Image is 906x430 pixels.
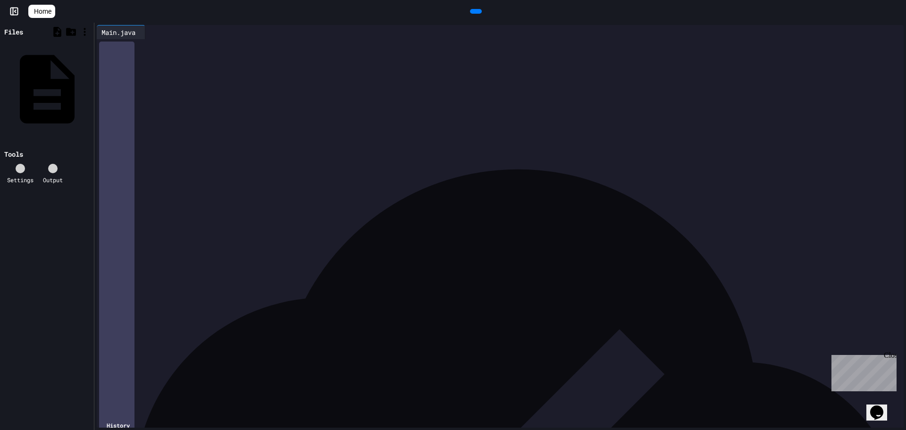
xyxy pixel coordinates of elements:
[43,176,63,184] div: Output
[828,351,897,391] iframe: chat widget
[7,176,34,184] div: Settings
[34,7,51,16] span: Home
[4,149,23,159] div: Tools
[28,5,55,18] a: Home
[97,25,145,39] div: Main.java
[4,27,23,37] div: Files
[97,27,140,37] div: Main.java
[866,392,897,421] iframe: chat widget
[4,4,65,60] div: Chat with us now!Close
